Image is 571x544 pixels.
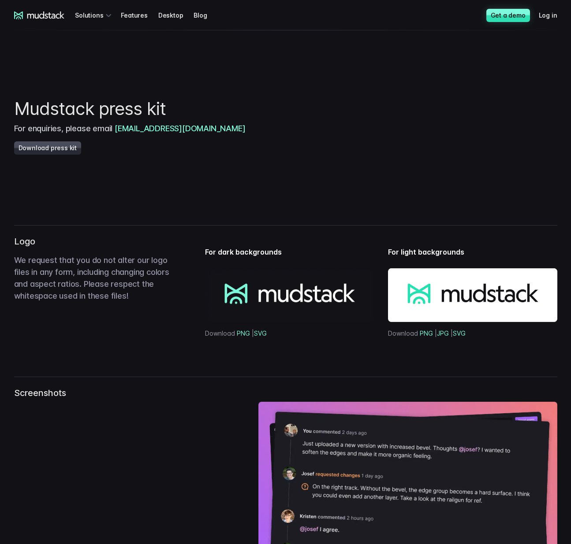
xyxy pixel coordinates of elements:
a: Download press kit [14,141,81,155]
strong: For light backgrounds [388,248,464,256]
a: SVG [453,329,466,337]
h3: Logo [14,236,177,247]
a: Features [121,7,158,23]
h3: Screenshots [14,388,177,399]
img: mudstack logo primary [205,268,374,322]
img: mudstack logo reverse [388,268,557,322]
a: SVG [254,329,267,337]
p: Download | [205,329,374,338]
a: Log in [539,7,568,23]
p: We request that you do not alter our logo files in any form, including changing colors and aspect... [14,254,177,302]
a: JPG [437,329,449,337]
strong: For dark backgrounds [205,248,282,256]
a: PNG [237,329,250,337]
a: [EMAIL_ADDRESS][DOMAIN_NAME] [115,124,245,133]
p: For enquiries, please email [14,122,557,134]
a: PNG [420,329,433,337]
a: Get a demo [486,9,530,22]
a: Blog [194,7,217,23]
p: Download | | [388,329,557,338]
a: Desktop [158,7,194,23]
div: Solutions [75,7,114,23]
a: mudstack logo [14,11,65,19]
h1: Mudstack press kit [14,99,557,119]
